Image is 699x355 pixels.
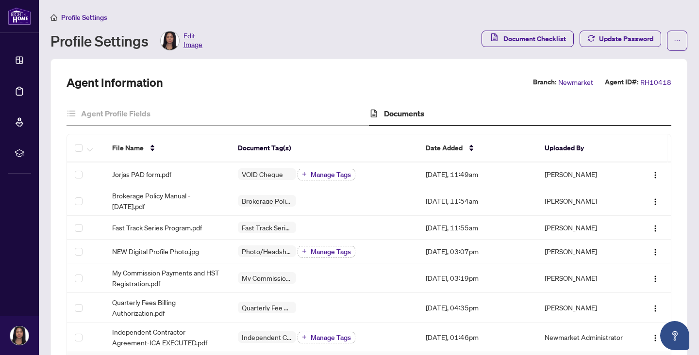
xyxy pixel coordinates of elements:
[112,326,222,348] span: Independent Contractor Agreement-ICA EXECUTED.pdf
[651,305,659,312] img: Logo
[648,329,663,345] button: Logo
[161,32,179,50] img: Profile Icon
[238,197,296,204] span: Brokerage Policy Manual
[302,172,307,177] span: plus
[599,31,653,47] span: Update Password
[112,169,171,179] span: Jorjas PAD form.pdf
[418,162,537,186] td: [DATE], 11:49am
[418,263,537,293] td: [DATE], 03:19pm
[651,225,659,232] img: Logo
[537,186,631,216] td: [PERSON_NAME]
[648,243,663,259] button: Logo
[537,293,631,323] td: [PERSON_NAME]
[81,108,150,119] h4: Agent Profile Fields
[648,193,663,209] button: Logo
[651,198,659,206] img: Logo
[605,77,638,88] label: Agent ID#:
[537,240,631,263] td: [PERSON_NAME]
[384,108,424,119] h4: Documents
[418,186,537,216] td: [DATE], 11:54am
[183,31,202,50] span: Edit Image
[112,297,222,318] span: Quarterly Fees Billing Authorization.pdf
[651,248,659,256] img: Logo
[418,323,537,352] td: [DATE], 01:46pm
[112,143,144,153] span: File Name
[112,222,202,233] span: Fast Track Series Program.pdf
[537,134,631,162] th: Uploaded By
[503,31,566,47] span: Document Checklist
[112,190,222,211] span: Brokerage Policy Manual - [DATE].pdf
[482,31,574,47] button: Document Checklist
[302,249,307,254] span: plus
[238,248,296,255] span: Photo/Headshot
[238,274,296,281] span: My Commission Payments & HST Registration
[648,300,663,315] button: Logo
[298,169,355,180] button: Manage Tags
[230,134,418,162] th: Document Tag(s)
[648,270,663,286] button: Logo
[112,267,222,289] span: My Commission Payments and HST Registration.pdf
[67,75,163,90] h2: Agent Information
[558,77,593,88] span: Newmarket
[418,134,537,162] th: Date Added
[112,246,199,257] span: NEW Digital Profile Photo.jpg
[418,293,537,323] td: [DATE], 04:35pm
[537,263,631,293] td: [PERSON_NAME]
[238,171,287,177] span: VOID Cheque
[61,13,107,22] span: Profile Settings
[533,77,556,88] label: Branch:
[238,334,296,340] span: Independent Contractor Agreement
[651,171,659,179] img: Logo
[418,216,537,240] td: [DATE], 11:55am
[537,162,631,186] td: [PERSON_NAME]
[648,220,663,235] button: Logo
[302,335,307,339] span: plus
[238,304,296,311] span: Quarterly Fee Auto-Debit Authorization
[311,171,351,178] span: Manage Tags
[651,334,659,342] img: Logo
[311,334,351,341] span: Manage Tags
[537,323,631,352] td: Newmarket Administrator
[10,326,29,345] img: Profile Icon
[426,143,463,153] span: Date Added
[537,216,631,240] td: [PERSON_NAME]
[238,224,296,231] span: Fast Track Series Program
[8,7,31,25] img: logo
[640,77,671,88] span: RH10418
[50,14,57,21] span: home
[660,321,689,350] button: Open asap
[311,248,351,255] span: Manage Tags
[418,240,537,263] td: [DATE], 03:07pm
[50,31,202,50] div: Profile Settings
[298,246,355,258] button: Manage Tags
[104,134,230,162] th: File Name
[580,31,661,47] button: Update Password
[674,37,681,44] span: ellipsis
[651,275,659,283] img: Logo
[648,166,663,182] button: Logo
[298,332,355,343] button: Manage Tags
